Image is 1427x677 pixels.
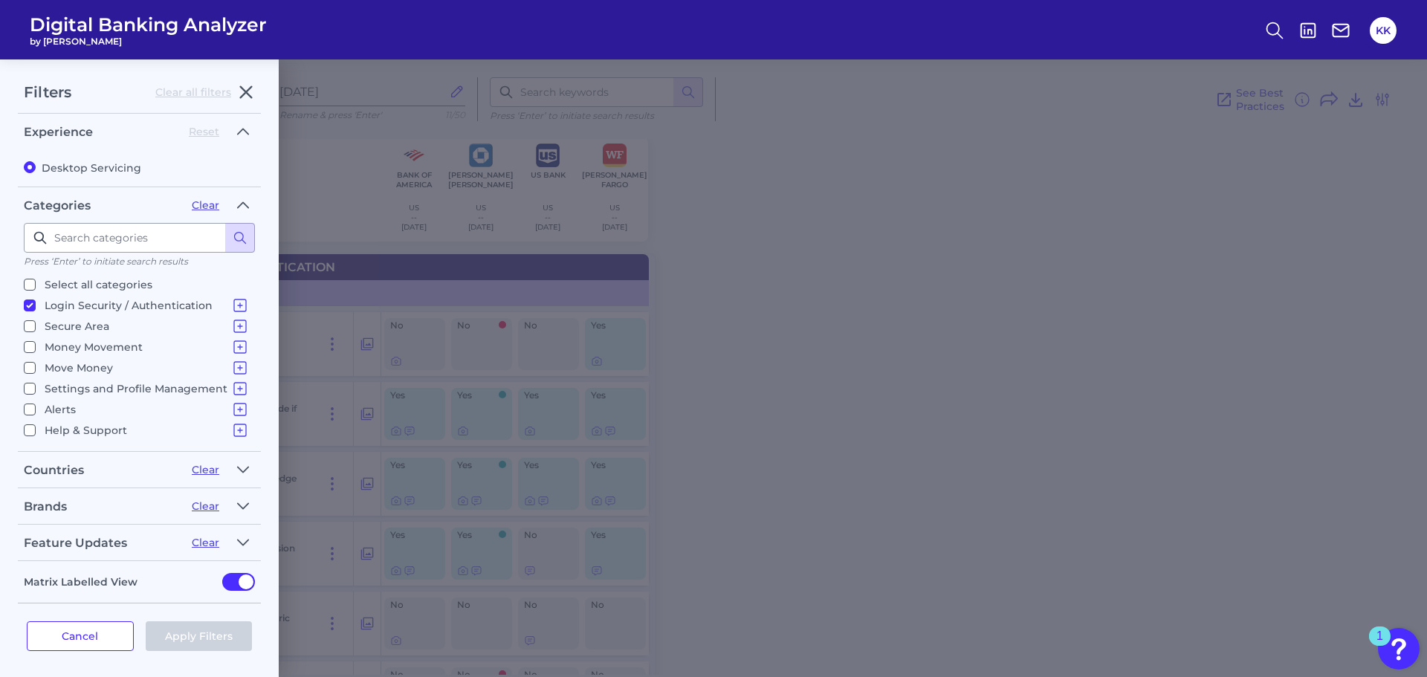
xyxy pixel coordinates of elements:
[24,161,255,175] label: Desktop Servicing
[155,85,231,99] button: Clear all filters
[24,256,255,267] p: Press ‘Enter’ to initiate search results
[45,276,152,294] p: Select all categories
[189,125,219,138] button: Reset
[24,299,36,311] input: Login Security / Authentication
[45,421,249,439] p: Help & Support
[24,383,36,395] input: Settings and Profile Management
[1370,17,1397,44] button: KK
[30,36,267,47] span: by [PERSON_NAME]
[24,424,36,436] input: Help & Support
[192,198,219,212] button: Clear
[231,317,249,335] button: Secure Area
[24,161,36,173] input: Desktop Servicing
[192,536,219,549] button: Clear
[24,536,180,550] div: Feature Updates
[231,401,249,418] button: Alerts
[192,499,219,513] button: Clear
[1378,628,1420,670] button: Open Resource Center, 1 new notification
[231,421,249,439] button: Help & Support
[45,359,249,377] p: Move Money
[231,380,249,398] button: Settings and Profile Management
[45,401,249,418] p: Alerts
[231,359,249,377] button: Move Money
[24,499,180,514] div: Brands
[231,297,249,314] button: Login Security / Authentication
[24,362,36,374] input: Move Money
[24,404,36,415] input: Alerts
[146,621,253,651] button: Apply Filters
[30,13,267,36] span: Digital Banking Analyzer
[24,341,36,353] input: Money Movement
[24,83,71,101] h2: Filters
[24,463,180,477] div: Countries
[1376,636,1383,655] div: 1
[27,621,134,651] button: Cancel
[45,380,249,398] p: Settings and Profile Management
[45,297,249,314] p: Login Security / Authentication
[24,320,36,332] input: Secure Area
[24,223,255,253] input: Search categories
[45,317,249,335] p: Secure Area
[24,198,180,213] div: Categories
[45,338,249,356] p: Money Movement
[24,279,36,291] input: Select all categories
[192,463,219,476] button: Clear
[231,338,249,356] button: Money Movement
[24,125,177,139] div: Experience
[24,575,137,589] label: Matrix Labelled View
